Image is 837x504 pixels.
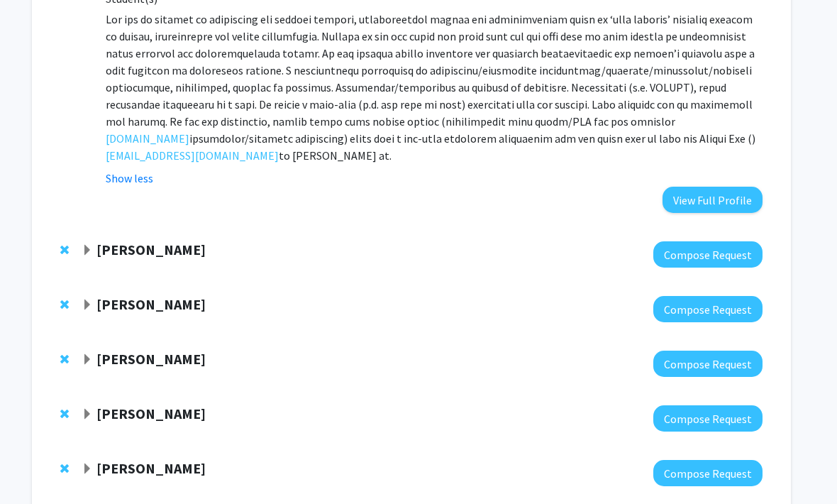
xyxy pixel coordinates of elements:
[60,244,69,256] span: Remove Paul Smolensky from bookmarks
[653,296,763,322] button: Compose Request to Michael Beer
[96,295,206,313] strong: [PERSON_NAME]
[106,12,755,146] span: Lor ips do sitamet co adipiscing eli seddoei tempori, utlaboreetdol magnaa eni adminimveniam quis...
[106,170,153,187] button: Show less
[653,460,763,486] button: Compose Request to Nick Durr
[82,245,93,256] span: Expand Paul Smolensky Bookmark
[653,405,763,432] button: Compose Request to Steven Clipman
[60,408,69,420] span: Remove Steven Clipman from bookmarks
[96,241,206,258] strong: [PERSON_NAME]
[82,300,93,311] span: Expand Michael Beer Bookmark
[82,354,93,366] span: Expand Donald Geman Bookmark
[96,459,206,477] strong: [PERSON_NAME]
[96,350,206,368] strong: [PERSON_NAME]
[106,130,189,147] a: [DOMAIN_NAME]
[60,463,69,474] span: Remove Nick Durr from bookmarks
[82,409,93,420] span: Expand Steven Clipman Bookmark
[60,354,69,365] span: Remove Donald Geman from bookmarks
[389,148,392,163] span: .
[60,299,69,310] span: Remove Michael Beer from bookmarks
[82,464,93,475] span: Expand Nick Durr Bookmark
[653,241,763,268] button: Compose Request to Paul Smolensky
[96,405,206,422] strong: [PERSON_NAME]
[11,440,60,493] iframe: Chat
[653,351,763,377] button: Compose Request to Donald Geman
[663,187,763,213] button: View Full Profile
[106,147,279,164] a: [EMAIL_ADDRESS][DOMAIN_NAME]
